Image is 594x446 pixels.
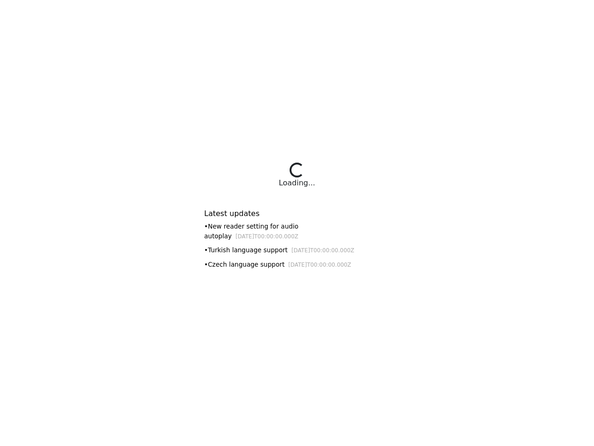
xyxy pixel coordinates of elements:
div: Loading... [279,177,315,189]
div: • Turkish language support [204,245,390,255]
small: [DATE]T00:00:00.000Z [288,262,351,268]
div: • New reader setting for audio autoplay [204,222,390,241]
h6: Latest updates [204,209,390,218]
small: [DATE]T00:00:00.000Z [291,247,355,254]
div: • Czech language support [204,260,390,269]
small: [DATE]T00:00:00.000Z [235,233,298,240]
